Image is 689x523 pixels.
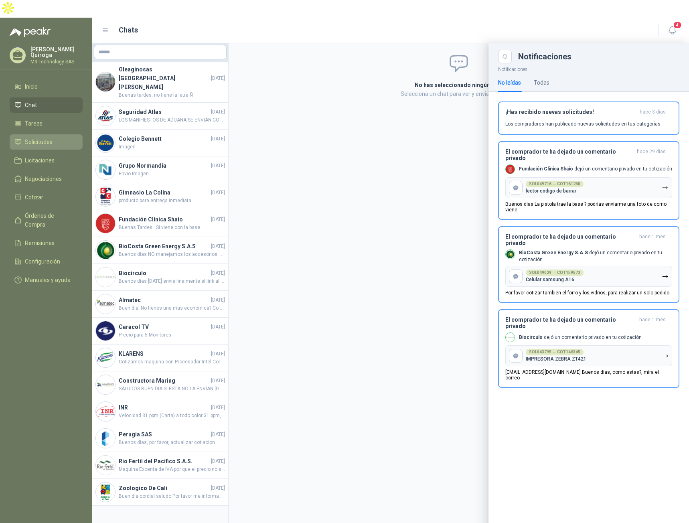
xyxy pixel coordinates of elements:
span: hace 29 días [637,148,666,161]
span: Chat [25,101,37,109]
span: Tareas [25,119,43,128]
span: Órdenes de Compra [25,211,75,229]
button: El comprador te ha dejado un comentario privadohace 1 mes Company LogoBiocirculo dejó un comentar... [498,309,679,388]
a: Inicio [10,79,83,94]
a: Configuración [10,254,83,269]
button: SOL049716 → COT161260lector codigo de barrar [505,177,672,198]
div: Todas [534,78,549,87]
button: El comprador te ha dejado un comentario privadohace 1 mes Company LogoBioCosta Green Energy S.A.S... [498,226,679,303]
p: Por favor cotizar tambien el forro y los vidrios, para realizar un solo pedido [505,290,669,296]
div: No leídas [498,78,521,87]
button: El comprador te ha dejado un comentario privadohace 29 días Company LogoFundación Clínica Shaio d... [498,141,679,220]
h3: ¡Has recibido nuevas solicitudes! [505,109,636,116]
p: [PERSON_NAME] Quiroga [30,47,83,58]
button: ¡Has recibido nuevas solicitudes!hace 3 días Los compradores han publicado nuevas solicitudes en ... [498,101,679,135]
span: hace 3 días [640,109,666,116]
p: Los compradores han publicado nuevas solicitudes en tus categorías. [505,120,662,128]
button: SOL043795 → COT146345IMPRESORA ZEBRA ZT421 [505,345,672,366]
p: dejó un comentario privado en tu cotización [519,334,642,341]
div: Notificaciones [518,53,679,61]
p: [EMAIL_ADDRESS][DOMAIN_NAME] Buenos días, como estas?, mira el correo [505,369,672,381]
img: Company Logo [506,333,515,342]
a: Licitaciones [10,153,83,168]
b: Fundación Clínica Shaio [519,166,573,172]
a: Negociaciones [10,171,83,186]
img: Company Logo [506,250,515,259]
p: lector codigo de barrar [526,188,576,194]
img: Company Logo [506,165,515,174]
div: SOL049716 → COT161260 [526,181,584,187]
h1: Chats [119,24,138,36]
span: Remisiones [25,239,55,247]
h3: El comprador te ha dejado un comentario privado [505,233,636,246]
img: Logo peakr [10,27,51,37]
p: Notificaciones [488,63,689,73]
p: dejó un comentario privado en tu cotización [519,166,672,172]
span: hace 1 mes [639,233,666,246]
span: Negociaciones [25,174,62,183]
button: 4 [665,23,679,38]
a: Manuales y ayuda [10,272,83,288]
a: Solicitudes [10,134,83,150]
span: Manuales y ayuda [25,276,71,284]
a: Órdenes de Compra [10,208,83,232]
a: Chat [10,97,83,113]
span: Cotizar [25,193,43,202]
span: Licitaciones [25,156,55,165]
p: IMPRESORA ZEBRA ZT421 [526,356,586,362]
button: SOL049029 → COT159573Celular samsung A16 [505,266,672,287]
b: Biocirculo [519,334,543,340]
h3: El comprador te ha dejado un comentario privado [505,316,636,329]
span: 4 [673,21,682,29]
p: dejó un comentario privado en tu cotización [519,249,672,263]
button: Close [498,50,512,63]
p: M3 Technology SAS [30,59,83,64]
a: Cotizar [10,190,83,205]
span: Configuración [25,257,60,266]
h3: El comprador te ha dejado un comentario privado [505,148,634,161]
a: Tareas [10,116,83,131]
b: BioCosta Green Energy S.A.S [519,250,588,255]
div: SOL043795 → COT146345 [526,349,584,355]
div: SOL049029 → COT159573 [526,270,584,276]
p: Celular samsung A16 [526,277,574,282]
a: Remisiones [10,235,83,251]
span: hace 1 mes [639,316,666,329]
p: Buenos días La pistola trae la base ? podrias enviarme una foto de como viene [505,201,672,213]
span: Solicitudes [25,138,53,146]
span: Inicio [25,82,38,91]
